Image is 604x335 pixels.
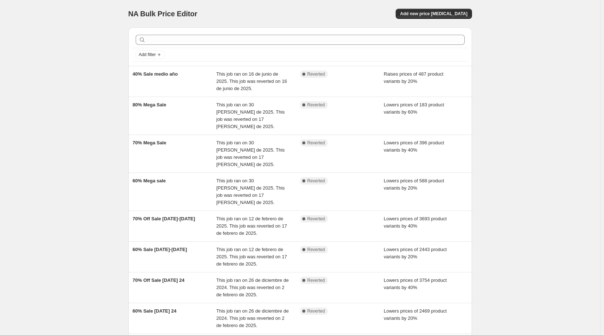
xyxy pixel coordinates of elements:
[384,178,444,191] span: Lowers prices of 588 product variants by 20%
[139,52,156,58] span: Add filter
[216,247,287,267] span: This job ran on 12 de febrero de 2025. This job was reverted on 17 de febrero de 2025.
[384,247,447,259] span: Lowers prices of 2443 product variants by 20%
[133,102,166,107] span: 80% Mega Sale
[133,71,178,77] span: 40% Sale medio año
[136,50,165,59] button: Add filter
[216,277,289,297] span: This job ran on 26 de diciembre de 2024. This job was reverted on 2 de febrero de 2025.
[307,216,325,222] span: Reverted
[133,308,176,314] span: 60% Sale [DATE] 24
[216,71,287,91] span: This job ran on 16 de junio de 2025. This job was reverted on 16 de junio de 2025.
[133,140,166,145] span: 70% Mega Sale
[384,71,443,84] span: Raises prices of 487 product variants by 20%
[133,216,195,221] span: 70% Off Sale [DATE]-[DATE]
[133,277,185,283] span: 70% Off Sale [DATE] 24
[307,247,325,253] span: Reverted
[216,102,285,129] span: This job ran on 30 [PERSON_NAME] de 2025. This job was reverted on 17 [PERSON_NAME] de 2025.
[400,11,467,17] span: Add new price [MEDICAL_DATA]
[384,102,444,115] span: Lowers prices of 183 product variants by 60%
[384,216,447,229] span: Lowers prices of 3693 product variants by 40%
[216,216,287,236] span: This job ran on 12 de febrero de 2025. This job was reverted on 17 de febrero de 2025.
[307,102,325,108] span: Reverted
[133,178,166,183] span: 60% Mega sale
[307,140,325,146] span: Reverted
[307,308,325,314] span: Reverted
[384,140,444,153] span: Lowers prices of 396 product variants by 40%
[128,10,197,18] span: NA Bulk Price Editor
[384,308,447,321] span: Lowers prices of 2469 product variants by 20%
[307,277,325,283] span: Reverted
[396,9,472,19] button: Add new price [MEDICAL_DATA]
[384,277,447,290] span: Lowers prices of 3754 product variants by 40%
[216,140,285,167] span: This job ran on 30 [PERSON_NAME] de 2025. This job was reverted on 17 [PERSON_NAME] de 2025.
[133,247,187,252] span: 60% Sale [DATE]-[DATE]
[216,178,285,205] span: This job ran on 30 [PERSON_NAME] de 2025. This job was reverted on 17 [PERSON_NAME] de 2025.
[216,308,289,328] span: This job ran on 26 de diciembre de 2024. This job was reverted on 2 de febrero de 2025.
[307,178,325,184] span: Reverted
[307,71,325,77] span: Reverted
